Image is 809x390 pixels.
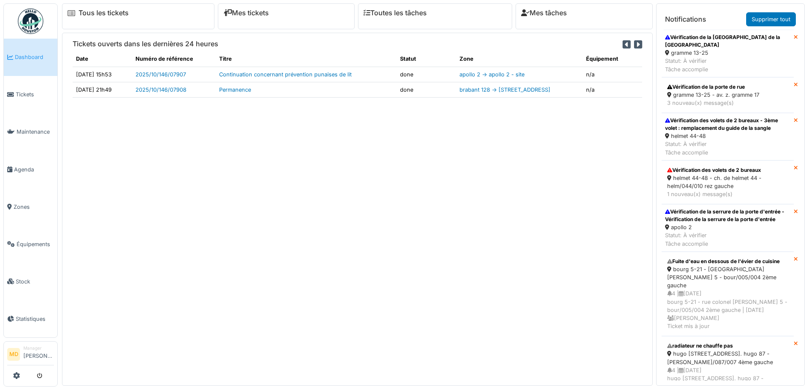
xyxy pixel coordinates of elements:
span: Équipements [17,240,54,248]
div: Vérification de la porte de rue [667,83,788,91]
td: done [397,67,456,82]
a: Mes tâches [521,9,567,17]
a: Mes tickets [223,9,269,17]
div: Vérification de la [GEOGRAPHIC_DATA] de la [GEOGRAPHIC_DATA] [665,34,790,49]
div: apollo 2 [665,223,790,231]
div: helmet 44-48 [665,132,790,140]
div: Manager [23,345,54,351]
a: Stock [4,263,57,300]
a: 2025/10/146/07907 [135,71,186,78]
a: Vérification des volets de 2 bureaux helmet 44-48 - ch. de helmet 44 - helm/044/010 rez gauche 1 ... [662,160,794,205]
span: Zones [14,203,54,211]
h6: Tickets ouverts dans les dernières 24 heures [73,40,218,48]
div: gramme 13-25 - av. z. gramme 17 [667,91,788,99]
div: 1 nouveau(x) message(s) [667,190,788,198]
span: Stock [16,278,54,286]
h6: Notifications [665,15,706,23]
a: Zones [4,188,57,225]
div: Fuite d'eau en dessous de l'évier de cuisine [667,258,788,265]
a: Vérification de la porte de rue gramme 13-25 - av. z. gramme 17 3 nouveau(x) message(s) [662,77,794,113]
div: gramme 13-25 [665,49,790,57]
img: Badge_color-CXgf-gQk.svg [18,8,43,34]
div: radiateur ne chauffe pas [667,342,788,350]
div: bourg 5-21 - [GEOGRAPHIC_DATA][PERSON_NAME] 5 - bour/005/004 2ème gauche [667,265,788,290]
div: Statut: À vérifier Tâche accomplie [665,57,790,73]
a: Agenda [4,151,57,188]
a: Fuite d'eau en dessous de l'évier de cuisine bourg 5-21 - [GEOGRAPHIC_DATA][PERSON_NAME] 5 - bour... [662,252,794,337]
li: MD [7,348,20,361]
a: Vérification de la [GEOGRAPHIC_DATA] de la [GEOGRAPHIC_DATA] gramme 13-25 Statut: À vérifierTâche... [662,30,794,77]
a: Maintenance [4,113,57,151]
span: Agenda [14,166,54,174]
span: Maintenance [17,128,54,136]
span: Tickets [16,90,54,98]
a: MD Manager[PERSON_NAME] [7,345,54,365]
div: Vérification des volets de 2 bureaux - 3ème volet : remplacement du guide de la sangle [665,117,790,132]
a: apollo 2 -> apollo 2 - site [459,71,524,78]
th: Équipement [583,51,642,67]
div: hugo [STREET_ADDRESS]. hugo 87 - [PERSON_NAME]/087/007 4ème gauche [667,350,788,366]
th: Date [73,51,132,67]
a: Toutes les tâches [364,9,427,17]
a: Vérification des volets de 2 bureaux - 3ème volet : remplacement du guide de la sangle helmet 44-... [662,113,794,160]
a: 2025/10/146/07908 [135,87,186,93]
td: done [397,82,456,97]
td: n/a [583,82,642,97]
div: 3 nouveau(x) message(s) [667,99,788,107]
div: Statut: À vérifier Tâche accomplie [665,140,790,156]
td: [DATE] 21h49 [73,82,132,97]
a: Tous les tickets [79,9,129,17]
a: Permanence [219,87,251,93]
a: Statistiques [4,300,57,337]
a: Vérification de la serrure de la porte d'entrée - Vérification de la serrure de la porte d'entrée... [662,204,794,252]
th: Numéro de référence [132,51,216,67]
a: Dashboard [4,39,57,76]
th: Zone [456,51,583,67]
div: 4 | [DATE] bourg 5-21 - rue colonel [PERSON_NAME] 5 - bour/005/004 2ème gauche | [DATE] [PERSON_N... [667,289,788,330]
div: Vérification de la serrure de la porte d'entrée - Vérification de la serrure de la porte d'entrée [665,208,790,223]
a: Continuation concernant prévention punaises de lit [219,71,352,78]
td: n/a [583,67,642,82]
span: Dashboard [15,53,54,61]
li: [PERSON_NAME] [23,345,54,363]
td: [DATE] 15h53 [73,67,132,82]
div: Vérification des volets de 2 bureaux [667,166,788,174]
span: Statistiques [16,315,54,323]
a: Équipements [4,225,57,263]
div: Statut: À vérifier Tâche accomplie [665,231,790,247]
a: Supprimer tout [746,12,796,26]
a: Tickets [4,76,57,113]
th: Titre [216,51,396,67]
a: brabant 128 -> [STREET_ADDRESS] [459,87,550,93]
div: helmet 44-48 - ch. de helmet 44 - helm/044/010 rez gauche [667,174,788,190]
th: Statut [397,51,456,67]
